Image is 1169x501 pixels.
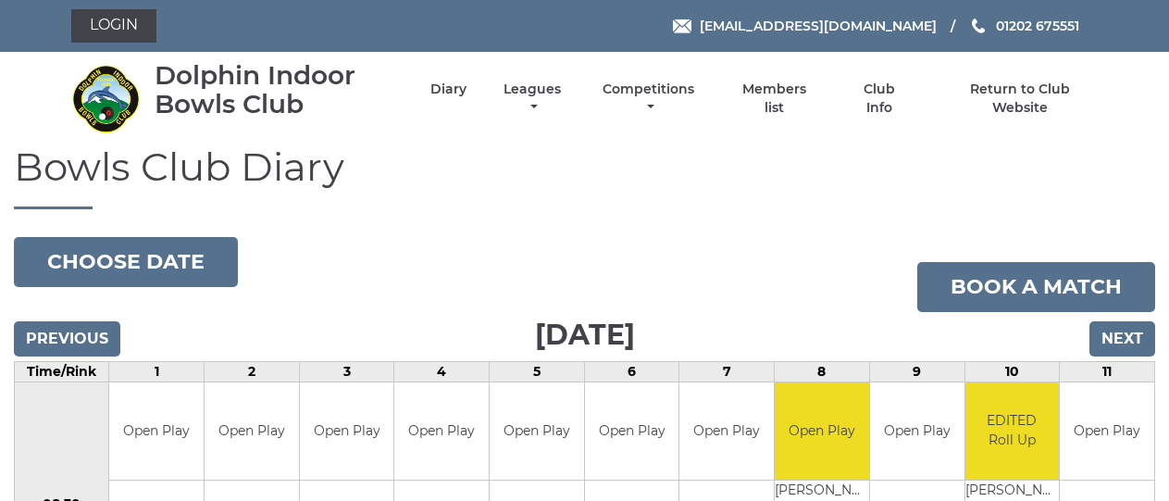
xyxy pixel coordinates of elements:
td: Open Play [300,382,394,480]
a: Leagues [499,81,566,117]
td: 8 [775,362,870,382]
div: Dolphin Indoor Bowls Club [155,61,398,119]
td: Open Play [870,382,964,480]
span: [EMAIL_ADDRESS][DOMAIN_NAME] [700,18,937,34]
h1: Bowls Club Diary [14,145,1155,209]
img: Phone us [972,19,985,33]
td: 9 [869,362,964,382]
td: 4 [394,362,490,382]
td: 10 [964,362,1060,382]
span: 01202 675551 [996,18,1079,34]
img: Email [673,19,691,33]
td: Time/Rink [15,362,109,382]
td: 2 [205,362,300,382]
td: 3 [299,362,394,382]
td: Open Play [394,382,489,480]
input: Previous [14,321,120,357]
td: Open Play [490,382,584,480]
td: EDITED Roll Up [965,382,1060,480]
td: 7 [679,362,775,382]
a: Login [71,9,156,43]
a: Phone us 01202 675551 [969,16,1079,36]
td: Open Play [585,382,679,480]
a: Book a match [917,262,1155,312]
td: 1 [109,362,205,382]
img: Dolphin Indoor Bowls Club [71,64,141,133]
input: Next [1089,321,1155,357]
td: Open Play [205,382,299,480]
td: 11 [1060,362,1155,382]
td: Open Play [109,382,204,480]
td: 6 [584,362,679,382]
a: Diary [430,81,466,98]
td: Open Play [1060,382,1154,480]
button: Choose date [14,237,238,287]
td: Open Play [679,382,774,480]
a: Club Info [850,81,910,117]
a: Members list [731,81,816,117]
a: Email [EMAIL_ADDRESS][DOMAIN_NAME] [673,16,937,36]
td: Open Play [775,382,869,480]
a: Competitions [599,81,700,117]
a: Return to Club Website [941,81,1098,117]
td: 5 [490,362,585,382]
